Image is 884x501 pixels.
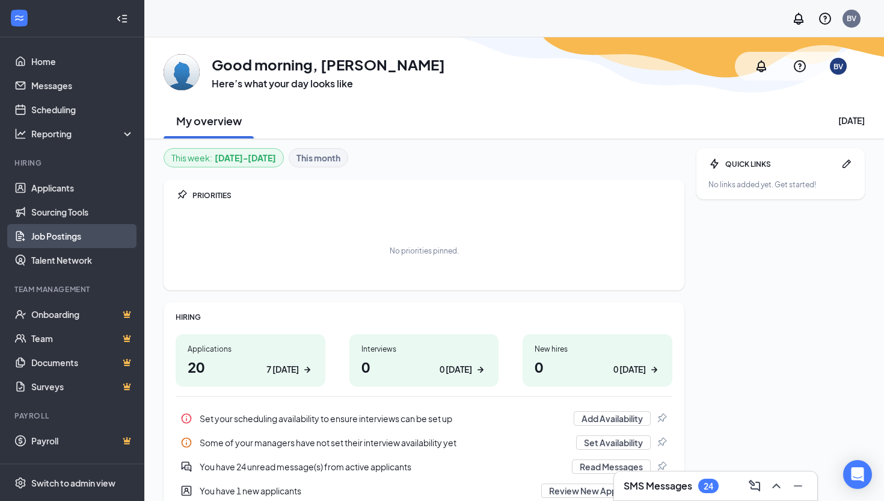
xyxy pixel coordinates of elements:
[541,484,651,498] button: Review New Applicants
[180,461,192,473] svg: DoubleChatActive
[116,13,128,25] svg: Collapse
[176,455,672,479] div: You have 24 unread message(s) from active applicants
[200,437,569,449] div: Some of your managers have not set their interview availability yet
[791,479,805,493] svg: Minimize
[841,158,853,170] svg: Pen
[523,334,672,387] a: New hires00 [DATE]ArrowRight
[176,113,242,128] h2: My overview
[31,375,134,399] a: SurveysCrown
[535,356,660,377] h1: 0
[767,476,786,496] button: ChevronUp
[200,412,566,425] div: Set your scheduling availability to ensure interviews can be set up
[31,200,134,224] a: Sourcing Tools
[793,59,807,73] svg: QuestionInfo
[613,363,646,376] div: 0 [DATE]
[176,189,188,201] svg: Pin
[574,411,651,426] button: Add Availability
[390,246,459,256] div: No priorities pinned.
[747,479,762,493] svg: ComposeMessage
[655,461,668,473] svg: Pin
[361,356,487,377] h1: 0
[14,128,26,140] svg: Analysis
[31,98,134,122] a: Scheduling
[655,437,668,449] svg: Pin
[843,460,872,489] div: Open Intercom Messenger
[708,179,853,190] div: No links added yet. Get started!
[31,49,134,73] a: Home
[188,356,313,377] h1: 20
[349,334,499,387] a: Interviews00 [DATE]ArrowRight
[769,479,784,493] svg: ChevronUp
[31,477,115,489] div: Switch to admin view
[176,455,672,479] a: DoubleChatActiveYou have 24 unread message(s) from active applicantsRead MessagesPin
[725,159,836,169] div: QUICK LINKS
[788,476,808,496] button: Minimize
[31,248,134,272] a: Talent Network
[176,312,672,322] div: HIRING
[648,364,660,376] svg: ArrowRight
[13,12,25,24] svg: WorkstreamLogo
[14,411,132,421] div: Payroll
[31,176,134,200] a: Applicants
[192,190,672,201] div: PRIORITIES
[624,479,692,493] h3: SMS Messages
[176,334,325,387] a: Applications207 [DATE]ArrowRight
[14,477,26,489] svg: Settings
[655,412,668,425] svg: Pin
[838,114,865,126] div: [DATE]
[31,350,134,375] a: DocumentsCrown
[576,435,651,450] button: Set Availability
[188,344,313,354] div: Applications
[818,11,832,26] svg: QuestionInfo
[180,437,192,449] svg: Info
[14,284,132,294] div: Team Management
[176,406,672,431] div: Set your scheduling availability to ensure interviews can be set up
[176,431,672,455] a: InfoSome of your managers have not set their interview availability yetSet AvailabilityPin
[704,481,713,491] div: 24
[572,459,651,474] button: Read Messages
[212,77,445,90] h3: Here’s what your day looks like
[708,158,720,170] svg: Bolt
[31,73,134,98] a: Messages
[833,61,843,72] div: BV
[200,461,565,473] div: You have 24 unread message(s) from active applicants
[31,128,135,140] div: Reporting
[754,59,769,73] svg: Notifications
[791,11,806,26] svg: Notifications
[301,364,313,376] svg: ArrowRight
[180,485,192,497] svg: UserEntity
[745,476,764,496] button: ComposeMessage
[31,224,134,248] a: Job Postings
[296,151,340,164] b: This month
[361,344,487,354] div: Interviews
[847,13,856,23] div: BV
[474,364,487,376] svg: ArrowRight
[171,151,276,164] div: This week :
[180,412,192,425] svg: Info
[215,151,276,164] b: [DATE] - [DATE]
[535,344,660,354] div: New hires
[31,326,134,350] a: TeamCrown
[31,429,134,453] a: PayrollCrown
[14,158,132,168] div: Hiring
[266,363,299,376] div: 7 [DATE]
[212,54,445,75] h1: Good morning, [PERSON_NAME]
[176,431,672,455] div: Some of your managers have not set their interview availability yet
[176,406,672,431] a: InfoSet your scheduling availability to ensure interviews can be set upAdd AvailabilityPin
[200,485,534,497] div: You have 1 new applicants
[440,363,472,376] div: 0 [DATE]
[31,302,134,326] a: OnboardingCrown
[164,54,200,90] img: Blake Velazquez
